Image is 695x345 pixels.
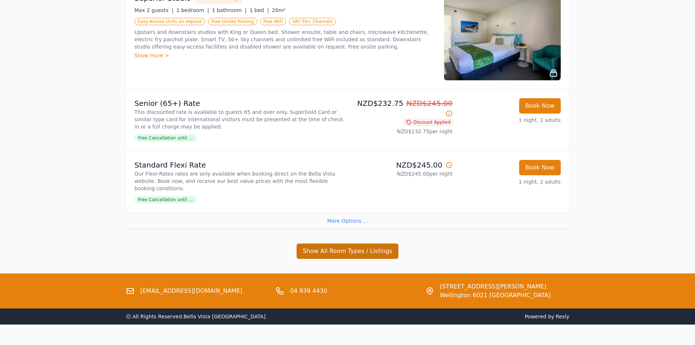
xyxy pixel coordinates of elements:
[135,28,435,50] p: Upstairs and downstairs studios with King or Queen bed. Shower ensuite, table and chairs, microwa...
[290,287,327,295] a: 04 939 4430
[440,282,551,291] span: [STREET_ADDRESS][PERSON_NAME]
[135,170,345,192] p: Our Flexi-Rates rates are only available when booking direct on the Bella Vista website. Book now...
[519,98,561,114] button: Book Now
[212,7,247,13] span: 1 bathroom |
[459,116,561,124] p: 1 night, 2 adults
[272,7,285,13] span: 20m²
[351,98,453,119] p: NZD$232.75
[135,7,174,13] span: Max 2 guests |
[351,128,453,135] p: NZD$232.75 per night
[140,287,243,295] a: [EMAIL_ADDRESS][DOMAIN_NAME]
[406,99,453,108] span: NZD$245.00
[297,244,399,259] button: Show All Room Types / Listings
[176,7,209,13] span: 1 bedroom |
[135,18,205,25] span: Easy-Access Units on request
[404,119,453,126] span: Discount Applied
[135,134,196,142] span: Free Cancellation until ...
[459,178,561,185] p: 1 night, 2 adults
[135,52,435,59] div: Show more >
[289,18,336,25] span: SKY 50+ Channels
[135,160,345,170] p: Standard Flexi Rate
[351,160,453,170] p: NZD$245.00
[126,212,569,229] div: More Options ...
[351,170,453,177] p: NZD$245.00 per night
[440,291,551,300] span: Wellington 6021 [GEOGRAPHIC_DATA]
[519,160,561,175] button: Book Now
[126,314,266,319] span: ⓒ All Rights Reserved. Bella Vista [GEOGRAPHIC_DATA]
[556,314,569,319] a: Resly
[135,98,345,108] p: Senior (65+) Rate
[208,18,257,25] span: Free Onsite Parking
[260,18,286,25] span: Free WiFi
[135,196,196,203] span: Free Cancellation until ...
[135,108,345,130] p: This discounted rate is available to guests 65 and over only. SuperGold Card or similar type card...
[250,7,269,13] span: 1 bed |
[351,313,569,320] span: Powered by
